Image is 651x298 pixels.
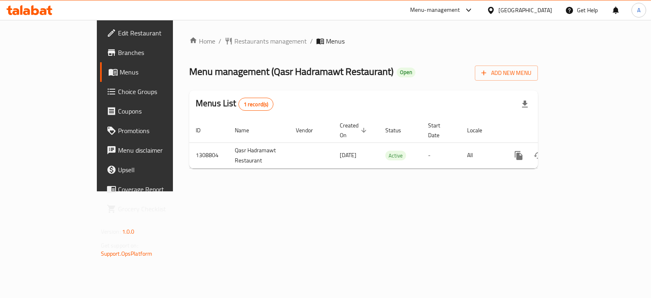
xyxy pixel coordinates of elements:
[101,240,138,251] span: Get support on:
[385,125,412,135] span: Status
[326,36,345,46] span: Menus
[101,248,153,259] a: Support.OpsPlatform
[118,184,199,194] span: Coverage Report
[637,6,640,15] span: A
[509,146,529,165] button: more
[100,140,205,160] a: Menu disclaimer
[120,67,199,77] span: Menus
[515,94,535,114] div: Export file
[100,101,205,121] a: Coupons
[100,180,205,199] a: Coverage Report
[118,28,199,38] span: Edit Restaurant
[122,226,135,237] span: 1.0.0
[428,121,451,140] span: Start Date
[118,165,199,175] span: Upsell
[100,23,205,43] a: Edit Restaurant
[189,36,538,46] nav: breadcrumb
[475,66,538,81] button: Add New Menu
[189,142,228,168] td: 1308804
[502,118,594,143] th: Actions
[340,121,369,140] span: Created On
[481,68,531,78] span: Add New Menu
[100,121,205,140] a: Promotions
[118,87,199,96] span: Choice Groups
[340,150,356,160] span: [DATE]
[529,146,548,165] button: Change Status
[296,125,323,135] span: Vendor
[385,151,406,160] span: Active
[235,125,260,135] span: Name
[234,36,307,46] span: Restaurants management
[461,142,502,168] td: All
[118,126,199,136] span: Promotions
[189,62,393,81] span: Menu management ( Qasr Hadramawt Restaurant )
[397,68,415,77] div: Open
[228,142,289,168] td: Qasr Hadramawt Restaurant
[100,62,205,82] a: Menus
[310,36,313,46] li: /
[118,145,199,155] span: Menu disclaimer
[196,125,211,135] span: ID
[225,36,307,46] a: Restaurants management
[118,106,199,116] span: Coupons
[118,48,199,57] span: Branches
[100,43,205,62] a: Branches
[218,36,221,46] li: /
[467,125,493,135] span: Locale
[498,6,552,15] div: [GEOGRAPHIC_DATA]
[239,101,273,108] span: 1 record(s)
[410,5,460,15] div: Menu-management
[189,118,594,169] table: enhanced table
[100,160,205,180] a: Upsell
[118,204,199,214] span: Grocery Checklist
[422,142,461,168] td: -
[196,97,273,111] h2: Menus List
[238,98,274,111] div: Total records count
[100,199,205,219] a: Grocery Checklist
[397,69,415,76] span: Open
[100,82,205,101] a: Choice Groups
[101,226,121,237] span: Version:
